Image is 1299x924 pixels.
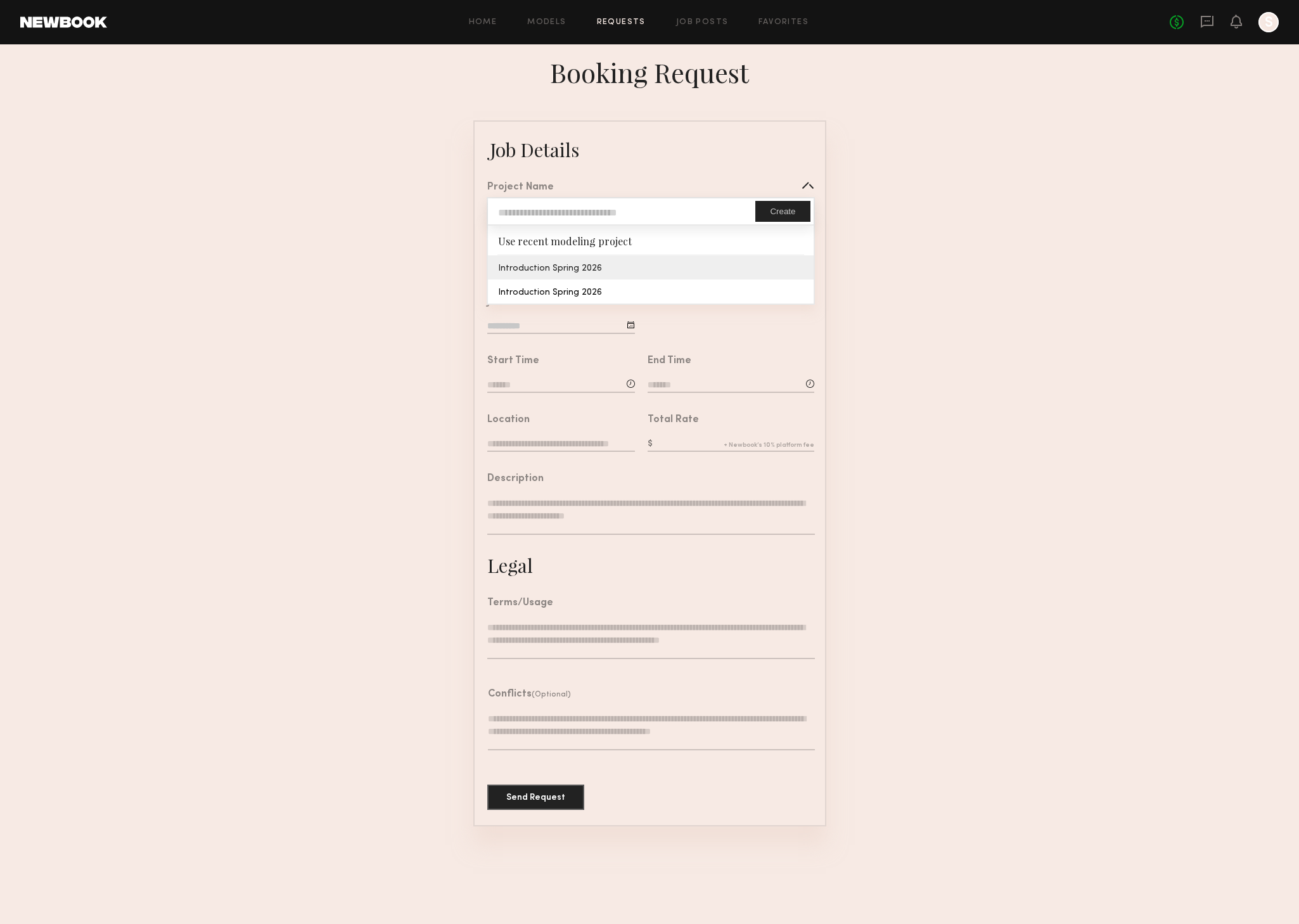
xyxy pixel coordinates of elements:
button: Create [755,201,810,222]
a: Job Posts [676,18,729,27]
div: Introduction Spring 2026 [488,279,813,304]
div: End Time [648,356,691,366]
a: S [1258,12,1279,32]
button: Send Request [487,785,584,810]
div: Booking Request [550,55,749,90]
div: Description [487,474,544,484]
a: Favorites [758,18,809,27]
a: Models [527,18,566,27]
div: Job Details [490,137,579,162]
div: Use recent modeling project [488,226,813,254]
span: (Optional) [532,691,571,698]
header: Conflicts [488,690,571,700]
div: Start Time [487,356,539,366]
div: Total Rate [648,415,699,425]
div: Location [487,415,530,425]
a: Requests [597,18,646,27]
div: Legal [487,553,533,578]
div: Project Name [487,183,554,193]
div: Terms/Usage [487,598,553,608]
div: Introduction Spring 2026 [488,255,813,279]
a: Home [469,18,497,27]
